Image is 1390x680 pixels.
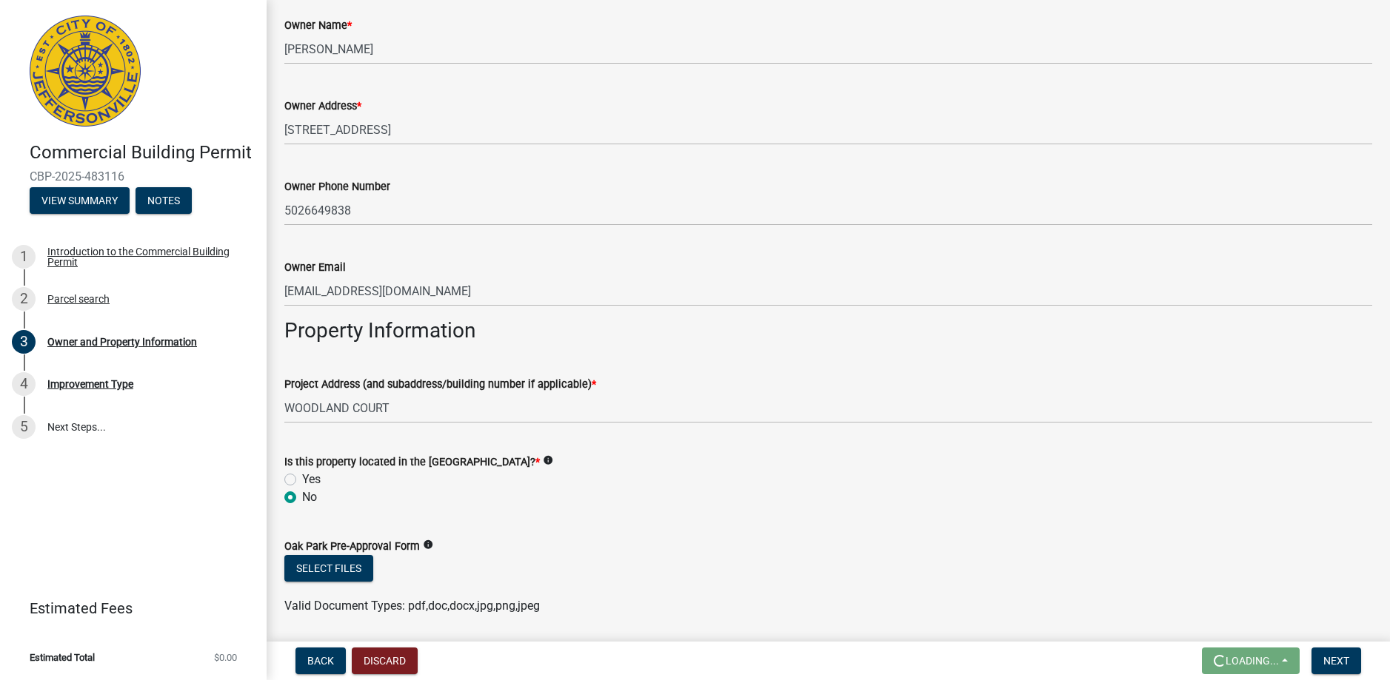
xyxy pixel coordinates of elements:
[284,318,1372,343] h3: Property Information
[30,169,237,184] span: CBP-2025-483116
[543,455,553,465] i: info
[284,555,373,582] button: Select files
[284,263,346,273] label: Owner Email
[284,101,361,112] label: Owner Address
[47,379,133,389] div: Improvement Type
[284,182,390,192] label: Owner Phone Number
[302,471,321,488] label: Yes
[30,195,130,207] wm-modal-confirm: Summary
[1202,647,1300,674] button: Loading...
[1226,655,1279,667] span: Loading...
[307,655,334,667] span: Back
[47,246,243,267] div: Introduction to the Commercial Building Permit
[423,539,433,550] i: info
[12,330,36,354] div: 3
[12,415,36,439] div: 5
[284,599,540,613] span: Valid Document Types: pdf,doc,docx,jpg,png,jpeg
[1323,655,1349,667] span: Next
[284,542,420,552] label: Oak Park Pre-Approval Form
[136,187,192,214] button: Notes
[295,647,346,674] button: Back
[352,647,418,674] button: Discard
[12,287,36,311] div: 2
[30,16,141,127] img: City of Jeffersonville, Indiana
[30,653,95,662] span: Estimated Total
[1312,647,1361,674] button: Next
[12,245,36,269] div: 1
[30,142,255,164] h4: Commercial Building Permit
[47,294,110,304] div: Parcel search
[136,195,192,207] wm-modal-confirm: Notes
[47,337,197,347] div: Owner and Property Information
[12,372,36,396] div: 4
[302,488,317,506] label: No
[214,653,237,662] span: $0.00
[30,187,130,214] button: View Summary
[12,593,243,623] a: Estimated Fees
[284,457,540,468] label: Is this property located in the [GEOGRAPHIC_DATA]?
[284,21,352,31] label: Owner Name
[284,380,596,390] label: Project Address (and subaddress/building number if applicable)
